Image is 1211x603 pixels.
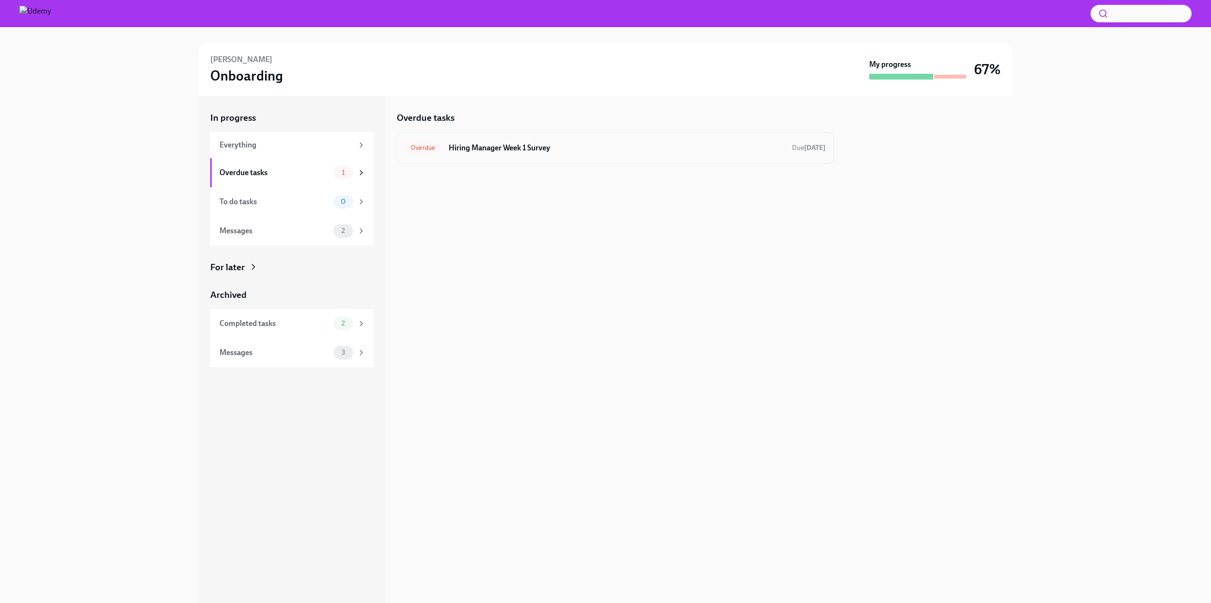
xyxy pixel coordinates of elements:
span: 2 [336,227,351,234]
div: Messages [219,226,330,236]
span: 1 [336,169,351,176]
a: Completed tasks2 [210,309,373,338]
div: Everything [219,140,353,150]
span: 2 [336,320,351,327]
strong: My progress [869,59,911,70]
h6: Hiring Manager Week 1 Survey [449,143,784,153]
a: Messages3 [210,338,373,367]
div: Overdue tasks [219,167,330,178]
div: To do tasks [219,196,330,207]
a: In progress [210,112,373,124]
h6: [PERSON_NAME] [210,54,272,65]
div: For later [210,261,245,274]
h3: 67% [974,61,1001,78]
span: August 5th, 2025 10:00 [792,143,825,152]
a: Overdue tasks1 [210,158,373,187]
a: To do tasks0 [210,187,373,216]
a: Messages2 [210,216,373,245]
a: For later [210,261,373,274]
h5: Overdue tasks [397,112,454,124]
div: Completed tasks [219,318,330,329]
div: Messages [219,347,330,358]
img: Udemy [19,6,51,21]
a: Everything [210,132,373,158]
span: Due [792,144,825,152]
span: 0 [335,198,352,205]
a: Archived [210,289,373,301]
a: OverdueHiring Manager Week 1 SurveyDue[DATE] [405,140,825,156]
h3: Onboarding [210,67,283,84]
span: 3 [336,349,351,356]
strong: [DATE] [804,144,825,152]
span: Overdue [405,144,441,151]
